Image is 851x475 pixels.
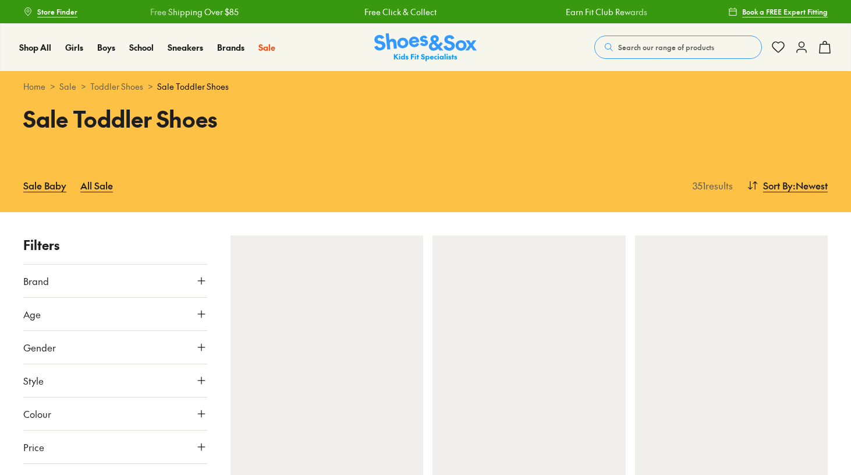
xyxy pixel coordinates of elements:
button: Gender [23,331,207,364]
a: Boys [97,41,115,54]
button: Style [23,364,207,397]
a: Toddler Shoes [90,80,143,93]
button: Sort By:Newest [747,173,828,198]
p: Filters [23,235,207,255]
span: Search our range of products [618,42,714,52]
span: Style [23,374,44,388]
a: Earn Fit Club Rewards [566,6,647,18]
span: Sale [258,41,275,53]
p: 351 results [688,178,733,192]
h1: Sale Toddler Shoes [23,102,412,135]
span: Girls [65,41,83,53]
span: Sort By [763,178,793,192]
a: Store Finder [23,1,77,22]
span: Brands [217,41,244,53]
span: : Newest [793,178,828,192]
button: Search our range of products [594,36,762,59]
span: Brand [23,274,49,288]
a: Shoes & Sox [374,33,477,62]
button: Price [23,431,207,463]
a: Sale Baby [23,173,66,198]
button: Colour [23,397,207,430]
span: Sneakers [168,41,203,53]
span: Price [23,440,44,454]
span: Book a FREE Expert Fitting [742,6,828,17]
span: School [129,41,154,53]
a: All Sale [80,173,113,198]
a: Book a FREE Expert Fitting [728,1,828,22]
span: Gender [23,340,56,354]
a: Home [23,80,45,93]
span: Store Finder [37,6,77,17]
span: Age [23,307,41,321]
a: Shop All [19,41,51,54]
a: Girls [65,41,83,54]
div: > > > [23,80,828,93]
a: Free Shipping Over $85 [150,6,239,18]
a: Brands [217,41,244,54]
img: SNS_Logo_Responsive.svg [374,33,477,62]
a: Sneakers [168,41,203,54]
a: Sale [258,41,275,54]
a: Free Click & Collect [364,6,437,18]
button: Brand [23,265,207,297]
span: Colour [23,407,51,421]
span: Boys [97,41,115,53]
a: Sale [59,80,76,93]
a: School [129,41,154,54]
button: Age [23,298,207,330]
span: Sale Toddler Shoes [157,80,229,93]
span: Shop All [19,41,51,53]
